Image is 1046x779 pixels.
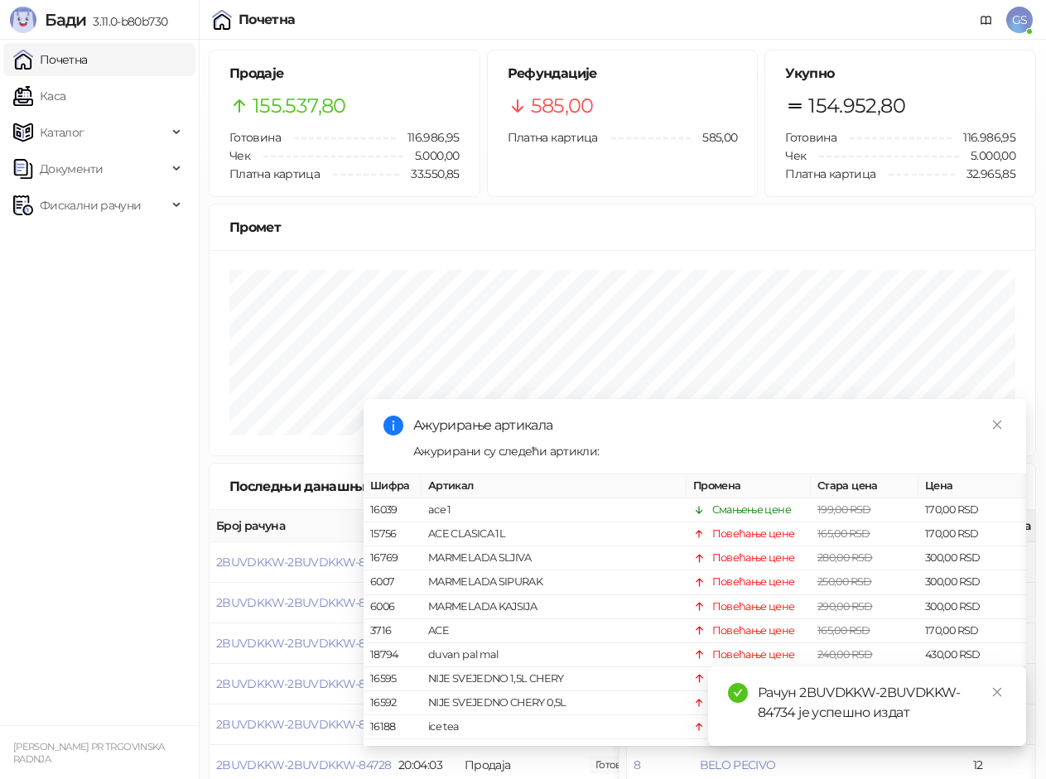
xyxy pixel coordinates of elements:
span: Документи [40,152,103,185]
a: Close [988,683,1006,701]
button: 2BUVDKKW-2BUVDKKW-84729 [216,717,391,732]
span: Фискални рачуни [40,189,141,222]
td: 16592 [364,691,422,715]
div: Промет [229,217,1015,238]
button: BELO PECIVO [700,757,776,772]
td: 3716 [364,619,422,643]
a: Close [988,416,1006,434]
div: Ажурирање артикала [413,416,1006,435]
span: close [991,419,1003,430]
td: NIJE SVEJEDNO CHERY 0,5L [422,691,687,715]
span: 585,00 [691,128,737,147]
td: ice tea breskva0,5l [422,739,687,763]
div: Ажурирани су следећи артикли: [413,442,1006,460]
span: Готовина [785,130,836,145]
div: Повећање цене [712,550,795,566]
h5: Продаје [229,64,460,84]
button: 2BUVDKKW-2BUVDKKW-84731 [216,636,388,651]
button: 8 [634,757,640,772]
td: ACE CLASICA 1L [422,522,687,546]
div: Повећање цене [712,526,795,542]
th: Цена [918,474,1026,498]
span: 2BUVDKKW-2BUVDKKW-84728 [216,757,391,772]
span: Чек [785,148,806,163]
h5: Укупно [785,64,1015,84]
div: Повећање цене [712,574,795,590]
td: 170,00 RSD [918,498,1026,522]
td: 6006 [364,594,422,618]
td: 16039 [364,498,422,522]
span: Каталог [40,116,84,149]
button: 2BUVDKKW-2BUVDKKW-84732 [216,595,390,610]
span: Бади [45,10,86,30]
span: Платна картица [229,166,320,181]
th: Артикал [422,474,687,498]
td: ACE [422,619,687,643]
div: Рачун 2BUVDKKW-2BUVDKKW-84734 је успешно издат [758,683,1006,723]
td: MARMELADA SLJIVA [422,546,687,570]
div: Повећање цене [712,623,795,639]
span: 32.965,85 [955,165,1015,183]
img: Logo [10,7,36,33]
td: MARMELADA KAJSIJA [422,594,687,618]
div: Смањење цене [712,502,791,518]
td: 16769 [364,546,422,570]
th: Стара цена [811,474,918,498]
td: 170,00 RSD [918,619,1026,643]
td: 430,00 RSD [918,643,1026,667]
span: 116.986,95 [952,128,1015,147]
span: 154.952,80 [808,90,905,122]
span: 5.000,00 [959,147,1015,165]
span: info-circle [383,416,403,435]
div: Почетна [239,13,296,26]
td: 15756 [364,522,422,546]
span: 165,00 RSD [817,527,870,540]
td: ace 1 [422,498,687,522]
td: 300,00 RSD [918,594,1026,618]
td: 300,00 RSD [918,546,1026,570]
th: Шифра [364,474,422,498]
td: MARMELADA SIPURAK [422,570,687,594]
h5: Рефундације [508,64,738,84]
td: 6007 [364,570,422,594]
span: 33.550,85 [399,165,459,183]
span: 165,00 RSD [817,624,870,637]
td: duvan pal mal [422,643,687,667]
td: 16188 [364,715,422,739]
td: NIJE SVEJEDNO 1,5L CHERY [422,667,687,691]
th: Број рачуна [210,510,392,542]
span: 155.537,80 [253,90,346,122]
span: 5.000,00 [403,147,460,165]
td: ice tea [422,715,687,739]
span: 280,00 RSD [817,551,873,564]
span: 250,00 RSD [817,575,872,588]
span: Готовина [229,130,281,145]
a: Документација [973,7,1000,33]
th: Промена [687,474,811,498]
span: 116.986,95 [396,128,460,147]
td: 18794 [364,643,422,667]
span: GS [1006,7,1033,33]
span: close [991,686,1003,698]
div: Повећање цене [712,647,795,663]
td: 16595 [364,667,422,691]
span: 290,00 RSD [817,599,873,612]
span: 199,00 RSD [817,503,871,516]
span: Чек [229,148,250,163]
td: 300,00 RSD [918,570,1026,594]
button: 2BUVDKKW-2BUVDKKW-84733 [216,555,390,570]
button: 2BUVDKKW-2BUVDKKW-84730 [216,676,391,691]
span: 3.11.0-b80b730 [86,14,167,29]
a: Почетна [13,43,88,76]
a: Каса [13,79,65,113]
span: 240,00 RSD [817,648,873,661]
td: 16100 [364,739,422,763]
span: Платна картица [785,166,875,181]
span: 144,00 [589,756,645,774]
div: Последњи данашњи рачуни [229,476,449,497]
